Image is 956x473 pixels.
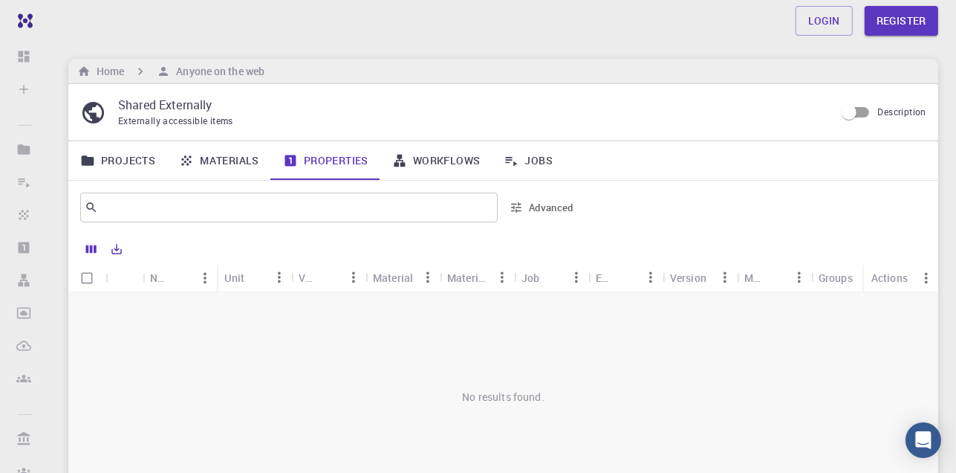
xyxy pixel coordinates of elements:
[744,263,764,292] div: Model
[862,266,885,289] button: Menu
[796,6,853,36] a: Login
[639,266,663,289] button: Menu
[914,266,938,290] button: Menu
[504,196,581,219] button: Advanced
[905,422,941,458] div: Open Intercom Messenger
[291,263,365,292] div: Value
[713,266,737,289] button: Menu
[143,263,217,292] div: Name
[150,263,169,292] div: Name
[318,266,342,289] button: Sort
[663,263,737,292] div: Version
[224,263,245,292] div: Unit
[615,266,639,289] button: Sort
[811,263,885,292] div: Groups
[521,263,539,292] div: Job
[299,263,318,292] div: Value
[514,263,588,292] div: Job
[490,266,514,289] button: Menu
[670,263,706,292] div: Version
[267,266,291,289] button: Menu
[104,237,129,261] button: Export
[74,63,267,80] nav: breadcrumb
[68,141,167,180] a: Projects
[271,141,380,180] a: Properties
[787,266,811,289] button: Menu
[492,141,565,180] a: Jobs
[79,237,104,261] button: Columns
[440,263,514,292] div: Material Formula
[12,13,33,28] img: logo
[871,263,908,292] div: Actions
[878,106,926,118] span: Description
[118,115,233,126] span: Externally accessible items
[170,63,264,80] h6: Anyone on the web
[819,263,853,292] div: Groups
[565,266,588,289] button: Menu
[596,263,615,292] div: Engine
[118,96,823,114] p: Shared Externally
[588,263,663,292] div: Engine
[373,263,413,292] div: Material
[167,141,271,180] a: Materials
[447,263,490,292] div: Material Formula
[416,266,440,289] button: Menu
[737,263,811,292] div: Model
[380,141,492,180] a: Workflows
[169,266,193,290] button: Sort
[193,266,217,290] button: Menu
[764,266,787,289] button: Sort
[105,263,143,292] div: Icon
[865,6,938,36] a: Register
[91,63,124,80] h6: Home
[864,263,938,292] div: Actions
[342,266,365,289] button: Menu
[365,263,440,292] div: Material
[217,263,291,292] div: Unit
